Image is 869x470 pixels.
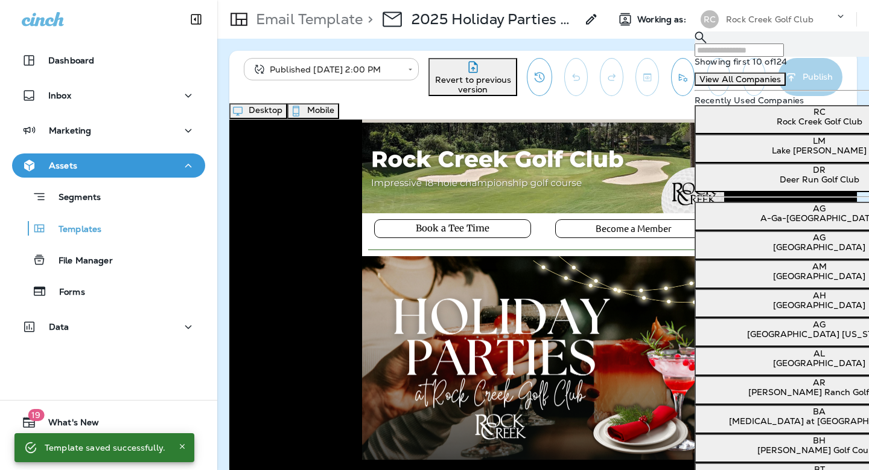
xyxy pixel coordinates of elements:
[133,3,495,94] img: RC---2024-Email-Header.png
[229,103,287,119] button: Desktop
[36,417,99,432] span: What's New
[179,7,213,31] button: Collapse Sidebar
[12,153,205,178] button: Assets
[701,10,719,28] div: RC
[12,439,205,463] button: Support
[326,100,482,118] a: Become a Member
[12,278,205,304] button: Forms
[48,91,71,100] p: Inbox
[46,224,101,236] p: Templates
[159,350,469,369] span: 2025 Holiday Parties at [GEOGRAPHIC_DATA]
[175,439,189,454] button: Close
[252,63,399,76] div: Published [DATE] 2:00 PM
[12,184,205,210] button: Segments
[49,322,69,332] p: Data
[435,74,511,95] span: Revert to previous version
[12,410,205,434] button: 19What's New
[428,58,517,96] button: Revert to previous version
[12,247,205,272] button: File Manager
[49,161,77,170] p: Assets
[527,58,552,96] button: View Changelog
[12,83,205,108] button: Inbox
[363,10,373,28] p: >
[671,58,695,96] button: Send test email
[12,315,205,339] button: Data
[12,48,205,72] button: Dashboard
[251,10,363,28] p: Email Template
[47,287,85,298] p: Forms
[726,14,813,24] p: Rock Creek Golf Club
[695,72,786,86] button: View All Companies
[287,103,339,119] button: Mobile
[145,100,301,118] a: Book a Tee Time
[48,56,94,65] p: Dashboard
[637,14,689,25] span: Working as:
[412,10,577,28] p: 2025 Holiday Parties - Oct.
[12,118,205,143] button: Marketing
[12,216,205,241] button: Templates
[45,437,165,459] div: Template saved successfully.
[46,256,113,267] p: File Manager
[49,126,91,135] p: Marketing
[46,192,101,204] p: Segments
[28,409,44,421] span: 19
[133,137,495,341] img: Holiday Parties at Rock Creek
